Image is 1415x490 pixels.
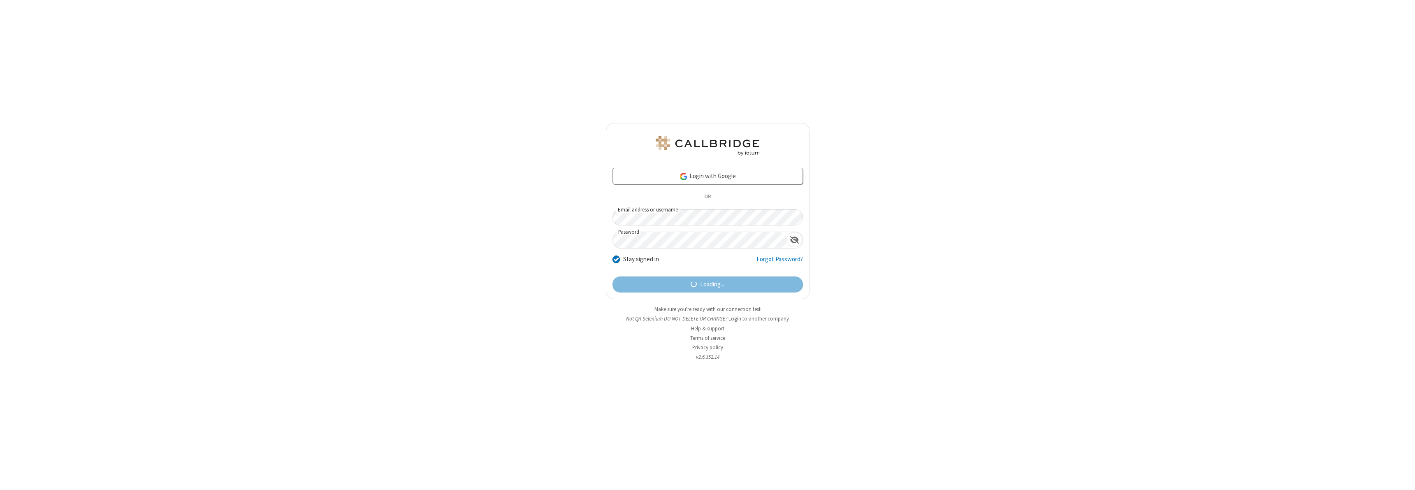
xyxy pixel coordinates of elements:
[606,315,810,323] li: Not QA Selenium DO NOT DELETE OR CHANGE?
[692,344,723,351] a: Privacy policy
[690,334,725,341] a: Terms of service
[691,325,724,332] a: Help & support
[612,276,803,293] button: Loading...
[606,353,810,361] li: v2.6.352.14
[679,172,688,181] img: google-icon.png
[612,168,803,184] a: Login with Google
[654,306,761,313] a: Make sure you're ready with our connection test
[700,280,724,289] span: Loading...
[756,255,803,270] a: Forgot Password?
[623,255,659,264] label: Stay signed in
[654,136,761,156] img: QA Selenium DO NOT DELETE OR CHANGE
[786,232,803,247] div: Show password
[728,315,789,323] button: Login to another company
[701,191,714,203] span: OR
[613,232,786,248] input: Password
[612,209,803,225] input: Email address or username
